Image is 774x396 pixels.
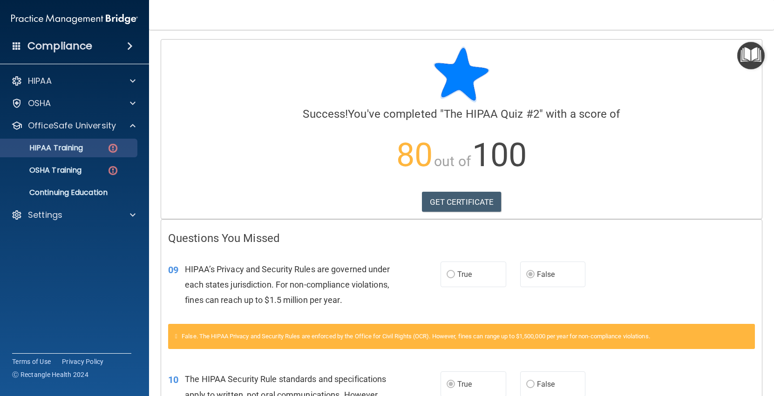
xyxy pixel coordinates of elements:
p: HIPAA Training [6,143,83,153]
span: Ⓒ Rectangle Health 2024 [12,370,88,379]
span: False [537,380,555,389]
h4: Questions You Missed [168,232,755,244]
img: danger-circle.6113f641.png [107,142,119,154]
span: 09 [168,264,178,275]
a: OfficeSafe University [11,120,136,131]
input: True [447,271,455,278]
span: out of [434,153,471,169]
input: False [526,271,535,278]
img: PMB logo [11,10,138,28]
span: 10 [168,374,178,385]
input: True [447,381,455,388]
span: True [457,270,472,279]
p: Continuing Education [6,188,133,197]
a: OSHA [11,98,136,109]
a: Terms of Use [12,357,51,366]
iframe: Drift Widget Chat Controller [727,332,763,367]
img: danger-circle.6113f641.png [107,165,119,176]
span: False [537,270,555,279]
a: Privacy Policy [62,357,104,366]
h4: Compliance [27,40,92,53]
p: OSHA [28,98,51,109]
a: Settings [11,209,136,221]
p: OfficeSafe University [28,120,116,131]
span: Success! [303,107,348,121]
span: 80 [396,136,433,174]
a: HIPAA [11,75,136,87]
p: HIPAA [28,75,52,87]
img: blue-star-rounded.9d042014.png [434,47,489,102]
h4: You've completed " " with a score of [168,108,755,120]
button: Open Resource Center [737,42,765,69]
span: HIPAA’s Privacy and Security Rules are governed under each states jurisdiction. For non-complianc... [185,264,390,305]
span: 100 [472,136,527,174]
span: The HIPAA Quiz #2 [444,107,539,121]
span: False. The HIPAA Privacy and Security Rules are enforced by the Office for Civil Rights (OCR). Ho... [182,333,650,340]
span: True [457,380,472,389]
p: Settings [28,209,62,221]
p: OSHA Training [6,166,81,175]
a: GET CERTIFICATE [422,192,502,212]
input: False [526,381,535,388]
